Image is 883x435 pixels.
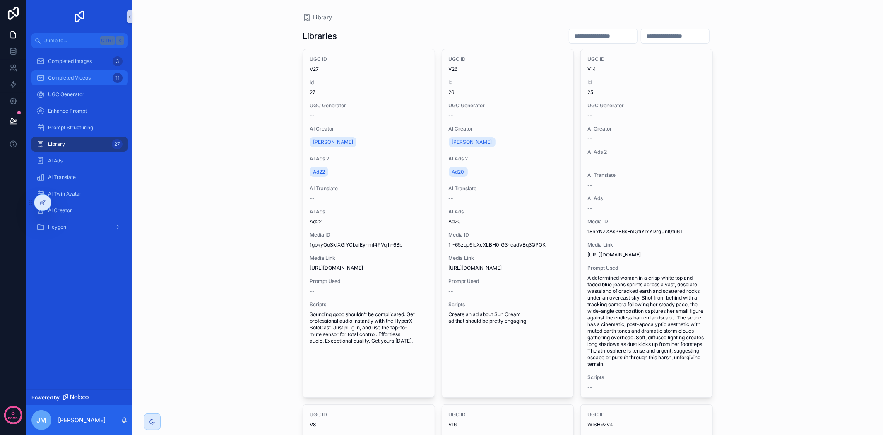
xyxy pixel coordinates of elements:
a: UGC Generator [31,87,128,102]
span: -- [310,288,315,295]
h1: Libraries [303,30,337,42]
span: Media ID [449,232,567,238]
span: Ad22 [310,218,428,225]
span: Media Link [449,255,567,261]
span: Media ID [310,232,428,238]
span: Ad22 [313,169,325,175]
a: AI Twin Avatar [31,186,128,201]
span: -- [449,288,454,295]
span: AI Ads [310,208,428,215]
span: UGC ID [587,56,706,63]
span: UGC ID [310,56,428,63]
span: Scripts [310,301,428,308]
span: 26 [449,89,567,96]
a: AI Creator [31,203,128,218]
span: 27 [310,89,428,96]
span: AI Creator [449,126,567,132]
span: -- [449,195,454,202]
a: Completed Videos11 [31,70,128,85]
span: A determined woman in a crisp white top and faded blue jeans sprints across a vast, desolate wast... [587,275,706,367]
span: UGC ID [449,56,567,63]
span: Prompt Used [449,278,567,285]
a: Ad20 [449,167,468,177]
span: V27 [310,66,428,72]
span: -- [587,112,592,119]
span: K [117,37,123,44]
span: Media Link [587,242,706,248]
span: Enhance Prompt [48,108,87,114]
span: V8 [310,421,428,428]
span: Create an ad about Sun Cream ad that should be pretty engaging [449,311,567,324]
span: -- [449,112,454,119]
span: -- [587,182,592,188]
p: [PERSON_NAME] [58,416,106,424]
a: AI Ads [31,153,128,168]
a: UGC IDV26Id26UGC Generator--AI Creator[PERSON_NAME]AI Ads 2Ad20AI Translate--AI AdsAd20Media ID1_... [442,49,574,398]
span: Prompt Used [587,265,706,271]
span: Prompt Used [310,278,428,285]
span: Library [48,141,65,147]
span: Sounding good shouldn’t be complicated. Get professional audio instantly with the HyperX SoloCast... [310,311,428,344]
div: 27 [112,139,123,149]
span: [PERSON_NAME] [313,139,353,145]
span: UGC Generator [310,102,428,109]
a: Completed Images3 [31,54,128,69]
span: Library [313,13,332,22]
span: UGC ID [587,411,706,418]
span: Id [449,79,567,86]
span: Prompt Structuring [48,124,93,131]
a: Library [303,13,332,22]
span: [URL][DOMAIN_NAME] [587,251,706,258]
span: AI Translate [449,185,567,192]
span: V16 [449,421,567,428]
span: Completed Images [48,58,92,65]
span: Media Link [310,255,428,261]
span: WISH92V4 [587,421,706,428]
a: Heygen [31,220,128,234]
span: V26 [449,66,567,72]
span: Scripts [587,374,706,381]
a: Ad22 [310,167,328,177]
span: AI Ads [449,208,567,215]
span: AI Creator [310,126,428,132]
span: JM [36,415,46,425]
p: 3 [11,408,15,417]
span: 18RYNZXAsPB6sEmGtiYIYYDrqUnI0tu6T [587,228,706,235]
p: days [8,412,18,423]
span: Ad20 [452,169,464,175]
span: -- [587,205,592,212]
span: AI Creator [48,207,72,214]
span: UGC Generator [48,91,84,98]
span: 25 [587,89,706,96]
span: UGC Generator [587,102,706,109]
span: AI Translate [587,172,706,179]
span: Ad20 [449,218,567,225]
div: scrollable content [26,48,132,245]
div: 11 [113,73,123,83]
span: -- [310,112,315,119]
span: AI Creator [587,126,706,132]
span: V14 [587,66,706,72]
span: Scripts [449,301,567,308]
a: Prompt Structuring [31,120,128,135]
span: UGC Generator [449,102,567,109]
span: 1_-65zqu6IbXcXLBH0_G3ncadVBq3QPOK [449,242,567,248]
span: UGC ID [310,411,428,418]
span: Id [587,79,706,86]
a: Enhance Prompt [31,104,128,118]
span: -- [310,195,315,202]
a: Powered by [26,390,132,405]
span: AI Ads [587,195,706,202]
span: AI Ads 2 [587,149,706,155]
span: AI Translate [310,185,428,192]
span: [PERSON_NAME] [452,139,492,145]
a: [PERSON_NAME] [310,137,356,147]
span: AI Ads 2 [449,155,567,162]
a: AI Translate [31,170,128,185]
a: UGC IDV14Id25UGC Generator--AI Creator--AI Ads 2--AI Translate--AI Ads--Media ID18RYNZXAsPB6sEmGt... [580,49,713,398]
span: Ctrl [100,36,115,45]
div: 3 [113,56,123,66]
span: Media ID [587,218,706,225]
span: Completed Videos [48,75,91,81]
span: AI Ads 2 [310,155,428,162]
